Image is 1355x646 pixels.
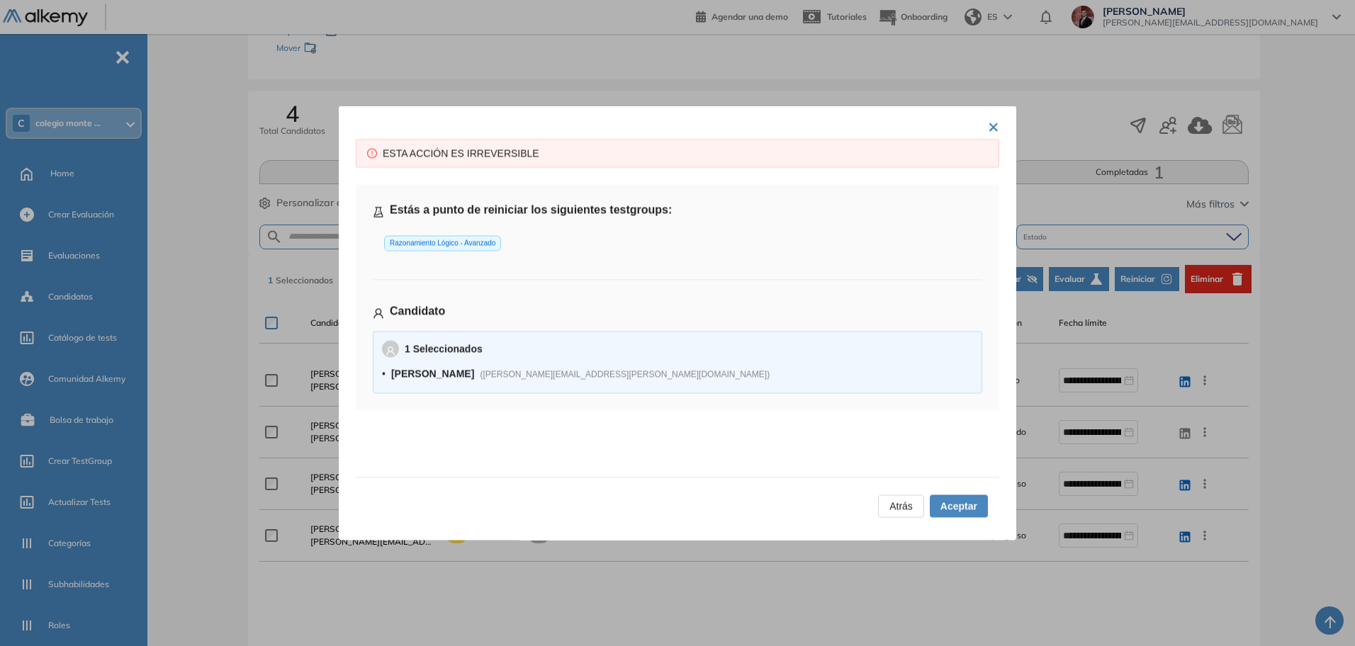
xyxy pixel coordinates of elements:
span: experiment [373,206,384,217]
h5: Estás a punto de reiniciar los siguientes testgroups: [373,202,982,219]
button: Aceptar [930,495,988,518]
span: Razonamiento Lógico - Avanzado [384,236,501,251]
strong: [PERSON_NAME] [391,368,474,380]
button: × [988,112,999,140]
div: ESTA ACCIÓN ES IRREVERSIBLE [383,146,988,161]
strong: 1 Seleccionados [405,344,483,355]
span: user [386,346,395,356]
span: Atrás [889,499,913,514]
span: ( [PERSON_NAME][EMAIL_ADDRESS][PERSON_NAME][DOMAIN_NAME] ) [480,370,770,380]
h5: Candidato [373,303,982,320]
span: user [373,307,384,319]
span: • [382,368,386,380]
span: exclamation-circle [367,149,377,159]
span: Aceptar [940,499,977,514]
button: Atrás [878,495,924,518]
